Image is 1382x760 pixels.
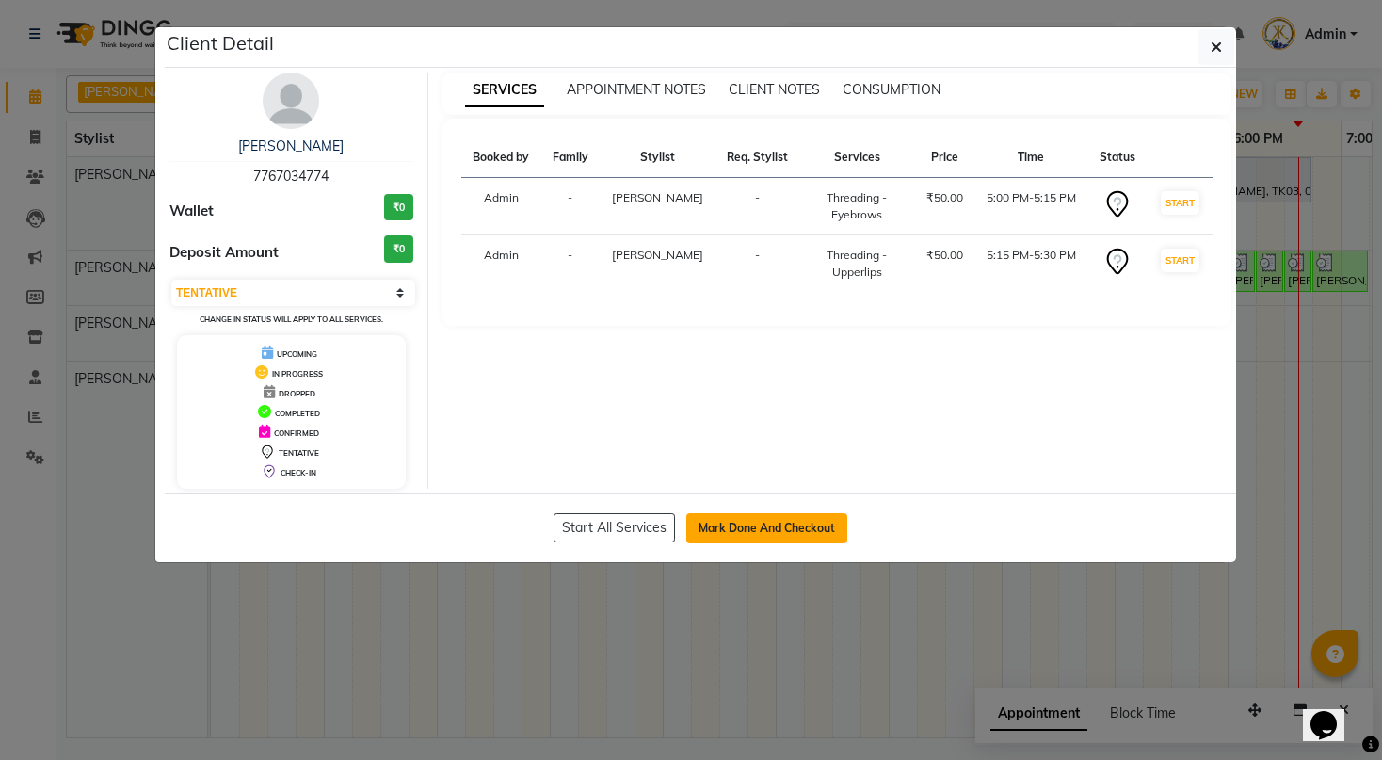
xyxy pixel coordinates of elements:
span: CONFIRMED [274,429,319,438]
td: Admin [461,235,541,293]
td: 5:00 PM-5:15 PM [974,178,1087,235]
td: Admin [461,178,541,235]
span: CONSUMPTION [843,81,940,98]
td: - [541,178,601,235]
th: Status [1087,137,1147,178]
td: - [715,178,800,235]
h5: Client Detail [167,29,274,57]
span: IN PROGRESS [272,369,323,379]
span: SERVICES [465,73,544,107]
th: Time [974,137,1087,178]
th: Family [541,137,601,178]
button: Mark Done And Checkout [686,513,847,543]
div: ₹50.00 [925,189,963,206]
span: APPOINTMENT NOTES [567,81,706,98]
span: CHECK-IN [281,468,316,477]
div: Threading - Eyebrows [812,189,903,223]
span: CLIENT NOTES [729,81,820,98]
h3: ₹0 [384,194,413,221]
span: DROPPED [279,389,315,398]
span: Deposit Amount [169,242,279,264]
div: Threading - Upperlips [812,247,903,281]
th: Booked by [461,137,541,178]
th: Price [914,137,974,178]
button: START [1161,249,1199,272]
th: Services [800,137,914,178]
td: 5:15 PM-5:30 PM [974,235,1087,293]
h3: ₹0 [384,235,413,263]
span: 7767034774 [253,168,329,185]
span: [PERSON_NAME] [612,248,703,262]
span: TENTATIVE [279,448,319,458]
span: UPCOMING [277,349,317,359]
span: Wallet [169,201,214,222]
td: - [541,235,601,293]
span: COMPLETED [275,409,320,418]
iframe: chat widget [1303,685,1363,741]
small: Change in status will apply to all services. [200,315,383,324]
div: ₹50.00 [925,247,963,264]
img: avatar [263,73,319,129]
th: Req. Stylist [715,137,800,178]
a: [PERSON_NAME] [238,137,344,154]
button: START [1161,191,1199,215]
th: Stylist [600,137,715,178]
button: Start All Services [554,513,675,542]
td: - [715,235,800,293]
span: [PERSON_NAME] [612,190,703,204]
